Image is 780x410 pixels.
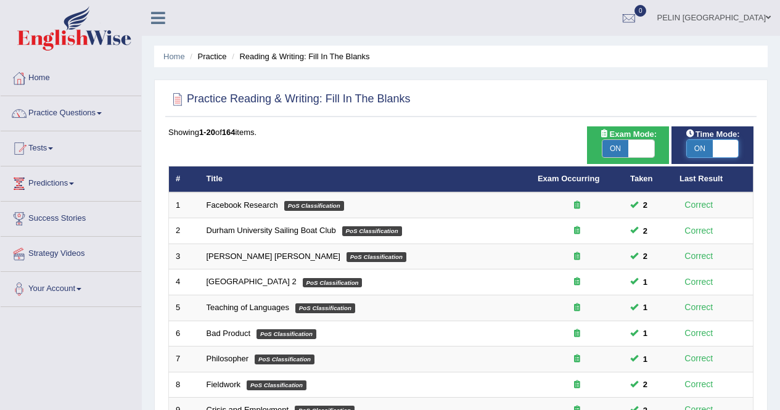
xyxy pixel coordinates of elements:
[679,224,718,238] div: Correct
[284,201,344,211] em: PoS Classification
[169,346,200,372] td: 7
[207,226,336,235] a: Durham University Sailing Boat Club
[681,128,745,141] span: Time Mode:
[169,192,200,218] td: 1
[207,380,241,389] a: Fieldwork
[295,303,355,313] em: PoS Classification
[638,224,652,237] span: You can still take this question
[679,275,718,289] div: Correct
[638,199,652,211] span: You can still take this question
[207,329,251,338] a: Bad Product
[1,202,141,232] a: Success Stories
[163,52,185,61] a: Home
[222,128,236,137] b: 164
[207,354,249,363] a: Philosopher
[187,51,226,62] li: Practice
[538,328,617,340] div: Exam occurring question
[638,353,652,366] span: You can still take this question
[200,166,531,192] th: Title
[623,166,673,192] th: Taken
[673,166,753,192] th: Last Result
[169,166,200,192] th: #
[229,51,369,62] li: Reading & Writing: Fill In The Blanks
[587,126,669,164] div: Show exams occurring in exams
[169,244,200,269] td: 3
[1,96,141,127] a: Practice Questions
[679,326,718,340] div: Correct
[168,90,411,109] h2: Practice Reading & Writing: Fill In The Blanks
[347,252,406,262] em: PoS Classification
[634,5,647,17] span: 0
[602,140,628,157] span: ON
[303,278,363,288] em: PoS Classification
[538,251,617,263] div: Exam occurring question
[679,377,718,392] div: Correct
[168,126,753,138] div: Showing of items.
[679,300,718,314] div: Correct
[679,198,718,212] div: Correct
[679,249,718,263] div: Correct
[207,303,289,312] a: Teaching of Languages
[169,269,200,295] td: 4
[1,131,141,162] a: Tests
[638,301,652,314] span: You can still take this question
[342,226,402,236] em: PoS Classification
[199,128,215,137] b: 1-20
[538,276,617,288] div: Exam occurring question
[207,277,297,286] a: [GEOGRAPHIC_DATA] 2
[1,237,141,268] a: Strategy Videos
[679,351,718,366] div: Correct
[169,372,200,398] td: 8
[638,327,652,340] span: You can still take this question
[538,174,599,183] a: Exam Occurring
[638,276,652,289] span: You can still take this question
[538,225,617,237] div: Exam occurring question
[247,380,306,390] em: PoS Classification
[538,200,617,211] div: Exam occurring question
[638,250,652,263] span: You can still take this question
[595,128,662,141] span: Exam Mode:
[1,272,141,303] a: Your Account
[169,321,200,346] td: 6
[207,252,340,261] a: [PERSON_NAME] [PERSON_NAME]
[638,378,652,391] span: You can still take this question
[169,218,200,244] td: 2
[1,166,141,197] a: Predictions
[538,379,617,391] div: Exam occurring question
[687,140,713,157] span: ON
[538,302,617,314] div: Exam occurring question
[169,295,200,321] td: 5
[207,200,278,210] a: Facebook Research
[255,355,314,364] em: PoS Classification
[257,329,316,339] em: PoS Classification
[1,61,141,92] a: Home
[538,353,617,365] div: Exam occurring question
